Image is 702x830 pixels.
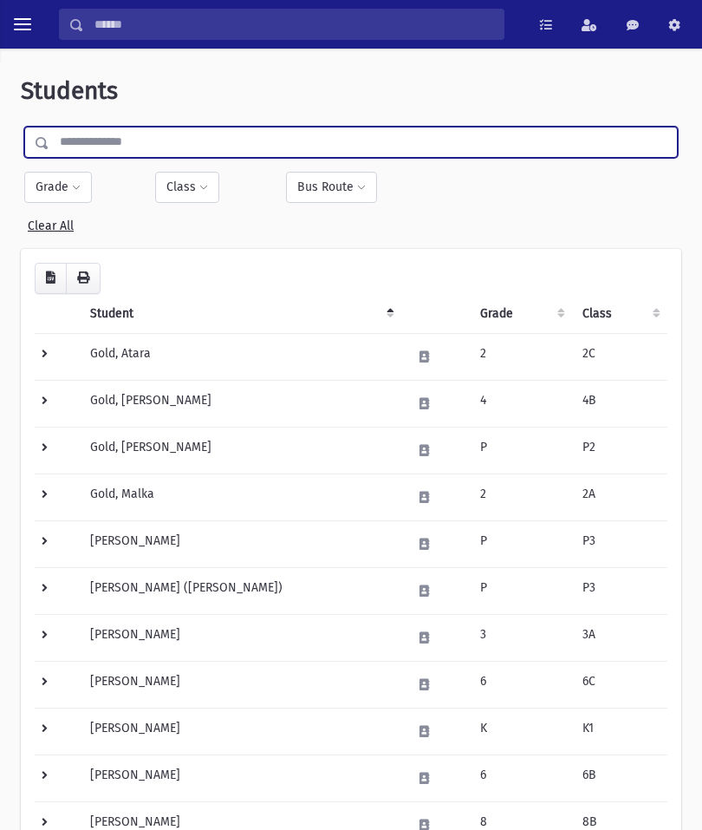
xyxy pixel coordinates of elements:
td: 3 [470,614,573,661]
td: 4B [572,380,667,427]
td: 2 [470,474,573,520]
td: 6 [470,755,573,801]
button: Bus Route [286,172,377,203]
td: P [470,567,573,614]
td: 6C [572,661,667,708]
td: Gold, [PERSON_NAME] [80,380,401,427]
th: Class: activate to sort column ascending [572,294,667,334]
td: 6B [572,755,667,801]
button: Class [155,172,219,203]
td: 3A [572,614,667,661]
button: toggle menu [7,9,38,40]
td: P3 [572,567,667,614]
a: Clear All [28,212,74,233]
td: Gold, [PERSON_NAME] [80,427,401,474]
td: 2C [572,333,667,380]
td: [PERSON_NAME] [80,755,401,801]
input: Search [84,9,504,40]
td: Gold, Malka [80,474,401,520]
td: 4 [470,380,573,427]
button: Grade [24,172,92,203]
td: K1 [572,708,667,755]
button: CSV [35,263,67,294]
td: [PERSON_NAME] [80,661,401,708]
td: [PERSON_NAME] [80,614,401,661]
td: P2 [572,427,667,474]
span: Students [21,76,118,105]
td: 2A [572,474,667,520]
td: 6 [470,661,573,708]
td: P [470,427,573,474]
button: Print [66,263,101,294]
td: [PERSON_NAME] [80,708,401,755]
td: Gold, Atara [80,333,401,380]
td: K [470,708,573,755]
td: 2 [470,333,573,380]
td: [PERSON_NAME] [80,520,401,567]
th: Grade: activate to sort column ascending [470,294,573,334]
td: [PERSON_NAME] ([PERSON_NAME]) [80,567,401,614]
th: Student: activate to sort column descending [80,294,401,334]
td: P [470,520,573,567]
td: P3 [572,520,667,567]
